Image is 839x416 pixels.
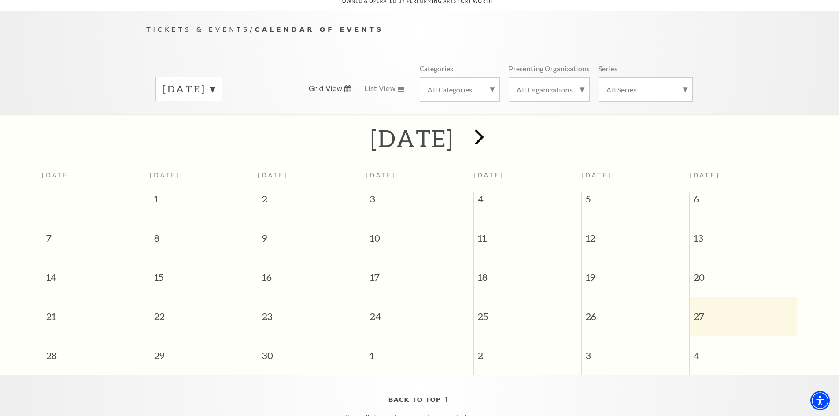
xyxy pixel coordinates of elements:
span: 24 [366,297,473,328]
span: 21 [42,297,150,328]
span: 19 [582,258,689,288]
span: 14 [42,258,150,288]
span: 29 [150,336,258,367]
span: [DATE] [689,172,720,179]
span: 3 [366,192,473,210]
span: 30 [258,336,366,367]
p: Series [599,64,617,73]
span: 25 [474,297,581,328]
span: 20 [690,258,798,288]
span: Grid View [309,84,343,94]
span: [DATE] [581,172,612,179]
span: List View [364,84,395,94]
span: 7 [42,219,150,250]
span: 6 [690,192,798,210]
span: 5 [582,192,689,210]
span: Tickets & Events [147,26,250,33]
span: [DATE] [473,172,504,179]
span: Calendar of Events [255,26,384,33]
span: 4 [474,192,581,210]
span: 16 [258,258,366,288]
span: [DATE] [366,172,396,179]
span: 4 [690,336,798,367]
span: 23 [258,297,366,328]
label: [DATE] [163,82,215,96]
p: Presenting Organizations [509,64,590,73]
label: All Series [606,85,685,94]
label: All Categories [427,85,492,94]
span: 12 [582,219,689,250]
span: 27 [690,297,798,328]
span: 2 [258,192,366,210]
span: 22 [150,297,258,328]
span: 26 [582,297,689,328]
span: [DATE] [258,172,288,179]
span: 3 [582,336,689,367]
h2: [DATE] [370,124,454,152]
th: [DATE] [42,166,150,192]
span: 10 [366,219,473,250]
button: next [462,123,494,154]
div: Accessibility Menu [810,391,830,410]
span: 17 [366,258,473,288]
span: 2 [474,336,581,367]
span: 8 [150,219,258,250]
span: Back To Top [388,394,441,405]
span: 13 [690,219,798,250]
span: 11 [474,219,581,250]
span: 9 [258,219,366,250]
label: All Organizations [516,85,582,94]
span: 18 [474,258,581,288]
span: 15 [150,258,258,288]
p: Categories [420,64,453,73]
p: / [147,24,693,35]
span: 1 [150,192,258,210]
span: 1 [366,336,473,367]
span: [DATE] [150,172,181,179]
span: 28 [42,336,150,367]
